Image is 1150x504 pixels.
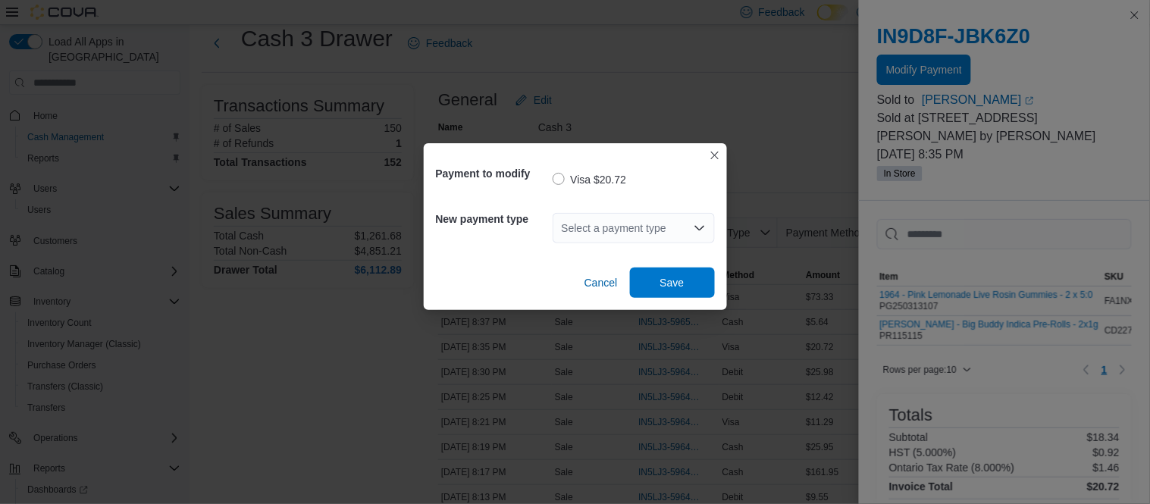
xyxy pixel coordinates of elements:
button: Closes this modal window [706,146,724,164]
button: Save [630,268,715,298]
label: Visa $20.72 [553,171,627,189]
h5: New payment type [436,204,550,234]
span: Cancel [584,275,618,290]
button: Open list of options [694,222,706,234]
span: Save [660,275,685,290]
input: Accessible screen reader label [562,219,563,237]
h5: Payment to modify [436,158,550,189]
button: Cancel [578,268,624,298]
